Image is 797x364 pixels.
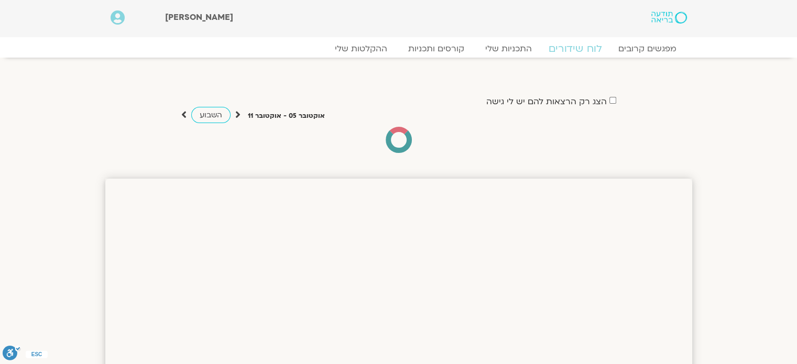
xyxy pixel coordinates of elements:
p: אוקטובר 05 - אוקטובר 11 [248,111,325,122]
a: מפגשים קרובים [608,43,687,54]
a: קורסים ותכניות [398,43,475,54]
span: [PERSON_NAME] [165,12,233,23]
a: התכניות שלי [475,43,542,54]
a: ההקלטות שלי [324,43,398,54]
a: השבוע [191,107,231,123]
label: הצג רק הרצאות להם יש לי גישה [486,97,607,106]
nav: Menu [111,43,687,54]
span: השבוע [200,110,222,120]
a: לוח שידורים [536,42,614,55]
